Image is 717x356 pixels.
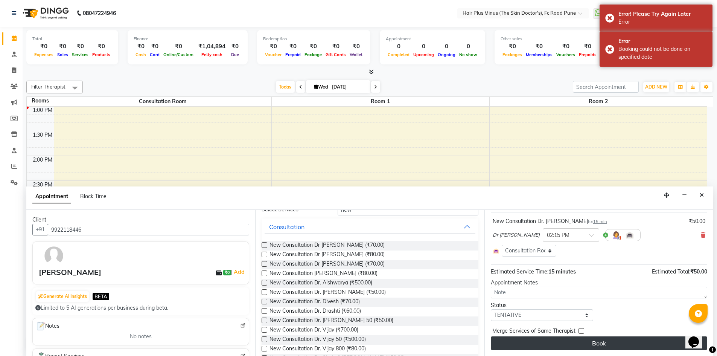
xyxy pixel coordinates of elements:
b: 08047224946 [83,3,116,24]
div: ₹0 [70,42,90,51]
span: Prepaid [283,52,303,57]
img: Hairdresser.png [612,231,621,240]
span: Consultation Room [54,97,272,106]
span: Products [90,52,112,57]
span: Room 1 [272,97,489,106]
img: avatar [43,245,65,267]
span: Cash [134,52,148,57]
span: Today [276,81,295,93]
input: Search Appointment [573,81,639,93]
img: logo [19,3,71,24]
div: Status [491,301,594,309]
a: Add [233,267,246,277]
div: ₹50.00 [689,217,705,225]
span: Petty cash [199,52,224,57]
div: ₹0 [134,42,148,51]
span: 15 minutes [548,268,576,275]
div: ₹0 [554,42,577,51]
div: Appointment [386,36,479,42]
span: Notes [36,321,59,331]
div: 0 [457,42,479,51]
div: 2:30 PM [31,181,54,189]
span: New Consultation Dr. Vijay 50 (₹500.00) [269,335,366,345]
div: ₹0 [55,42,70,51]
span: Wed [312,84,330,90]
div: ₹0 [283,42,303,51]
div: 0 [436,42,457,51]
span: Packages [501,52,524,57]
span: ₹50.00 [690,268,707,275]
div: Error! Please Try Again Later [618,10,707,18]
span: New Consultation Dr. [PERSON_NAME] (₹50.00) [269,288,386,298]
div: ₹0 [501,42,524,51]
div: Select Services [256,206,332,214]
span: Estimated Total: [652,268,690,275]
span: New Consultation Dr. Divesh (₹70.00) [269,298,360,307]
span: New Consultation Dr. Vijay (₹700.00) [269,326,358,335]
span: Package [303,52,324,57]
div: ₹0 [577,42,598,51]
div: ₹0 [348,42,364,51]
div: 1:00 PM [31,106,54,114]
span: New Consultation [PERSON_NAME] (₹80.00) [269,269,378,279]
img: Interior.png [625,231,634,240]
button: Consultation [265,220,475,234]
span: Completed [386,52,411,57]
span: BETA [93,293,109,300]
div: ₹0 [303,42,324,51]
div: Total [32,36,112,42]
span: Merge Services of Same Therapist [492,327,575,336]
span: New Consultation Dr. Drashti (₹60.00) [269,307,361,316]
small: for [588,219,607,224]
div: ₹1,04,894 [195,42,228,51]
div: Finance [134,36,242,42]
span: 15 min [593,219,607,224]
span: Estimated Service Time: [491,268,548,275]
span: New Consultation Dr. Vijay 800 (₹80.00) [269,345,366,354]
button: +91 [32,224,48,235]
span: Voucher [263,52,283,57]
div: 0 [411,42,436,51]
span: New Consultation Dr [PERSON_NAME] (₹70.00) [269,241,385,251]
input: Search by Name/Mobile/Email/Code [48,224,249,235]
input: 2025-09-03 [330,81,367,93]
span: No show [457,52,479,57]
span: ADD NEW [645,84,667,90]
span: | [231,267,246,277]
div: ₹0 [161,42,195,51]
span: Services [70,52,90,57]
div: Booking could not be done on specified date [618,45,707,61]
span: Card [148,52,161,57]
div: 1:30 PM [31,131,54,139]
button: Book [491,336,707,350]
span: Due [229,52,241,57]
span: New Consultation Dr. [PERSON_NAME] 50 (₹50.00) [269,316,393,326]
div: ₹0 [263,42,283,51]
span: Wallet [348,52,364,57]
input: Search by service name [338,204,478,215]
div: Redemption [263,36,364,42]
span: New Consultation Dr [PERSON_NAME] (₹80.00) [269,251,385,260]
span: Room 2 [490,97,707,106]
span: Filter Therapist [31,84,65,90]
div: Error [618,18,707,26]
div: ₹0 [32,42,55,51]
span: Appointment [32,190,71,203]
iframe: chat widget [685,326,709,348]
span: Block Time [80,193,107,200]
div: 2:00 PM [31,156,54,164]
span: Dr [PERSON_NAME] [493,231,540,239]
button: Generate AI Insights [36,291,89,302]
div: [PERSON_NAME] [39,267,101,278]
div: ₹0 [90,42,112,51]
div: ₹0 [228,42,242,51]
span: Vouchers [554,52,577,57]
span: Sales [55,52,70,57]
div: ₹0 [524,42,554,51]
span: New Consultation Dr. Aishwarya (₹500.00) [269,279,372,288]
span: Prepaids [577,52,598,57]
span: New Consultation Dr [PERSON_NAME] (₹70.00) [269,260,385,269]
div: Rooms [27,97,54,105]
span: No notes [130,333,152,341]
div: ₹0 [324,42,348,51]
